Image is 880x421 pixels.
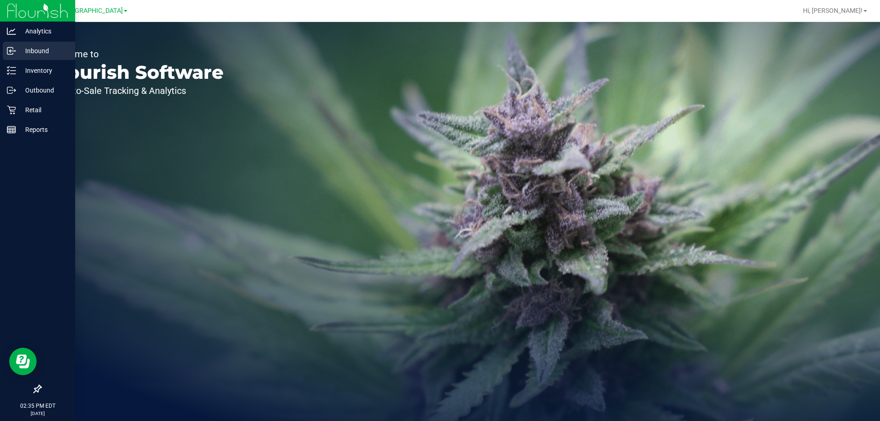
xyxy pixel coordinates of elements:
[4,410,71,417] p: [DATE]
[16,85,71,96] p: Outbound
[49,86,224,95] p: Seed-to-Sale Tracking & Analytics
[7,125,16,134] inline-svg: Reports
[49,49,224,59] p: Welcome to
[16,45,71,56] p: Inbound
[16,65,71,76] p: Inventory
[16,26,71,37] p: Analytics
[60,7,123,15] span: [GEOGRAPHIC_DATA]
[7,46,16,55] inline-svg: Inbound
[7,105,16,115] inline-svg: Retail
[4,402,71,410] p: 02:35 PM EDT
[16,104,71,115] p: Retail
[803,7,863,14] span: Hi, [PERSON_NAME]!
[7,66,16,75] inline-svg: Inventory
[49,63,224,82] p: Flourish Software
[9,348,37,375] iframe: Resource center
[16,124,71,135] p: Reports
[7,27,16,36] inline-svg: Analytics
[7,86,16,95] inline-svg: Outbound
